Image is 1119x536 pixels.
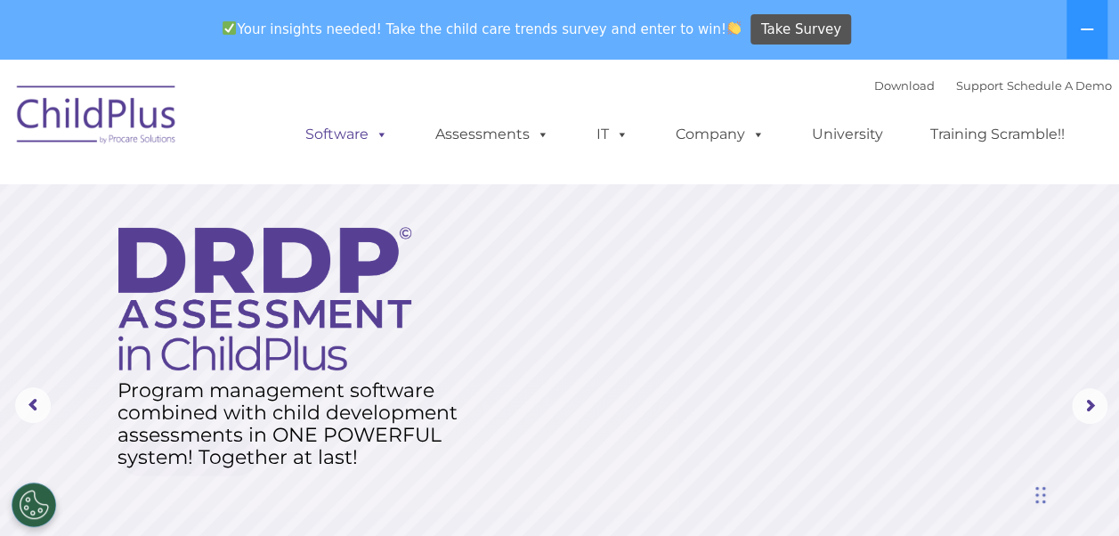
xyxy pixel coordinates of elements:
a: Software [288,117,406,152]
rs-layer: Program management software combined with child development assessments in ONE POWERFUL system! T... [118,379,475,468]
a: Schedule A Demo [1007,78,1112,93]
img: ChildPlus by Procare Solutions [8,73,186,162]
button: Cookies Settings [12,483,56,527]
a: Support [956,78,1003,93]
img: ✅ [223,21,236,35]
a: IT [579,117,646,152]
a: Assessments [418,117,567,152]
img: DRDP Assessment in ChildPlus [118,227,411,370]
a: University [794,117,901,152]
div: Widget de chat [1030,451,1119,536]
span: Last name [247,118,302,131]
a: Training Scramble!! [912,117,1083,152]
div: Arrastrar [1035,468,1046,522]
a: Company [658,117,782,152]
font: | [874,78,1112,93]
a: Download [874,78,935,93]
span: Take Survey [761,14,841,45]
a: Learn More [119,437,257,475]
span: Phone number [247,191,323,204]
span: Your insights needed! Take the child care trends survey and enter to win! [215,12,749,46]
img: 👏 [727,21,741,35]
a: Take Survey [750,14,851,45]
iframe: Chat Widget [1030,451,1119,536]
